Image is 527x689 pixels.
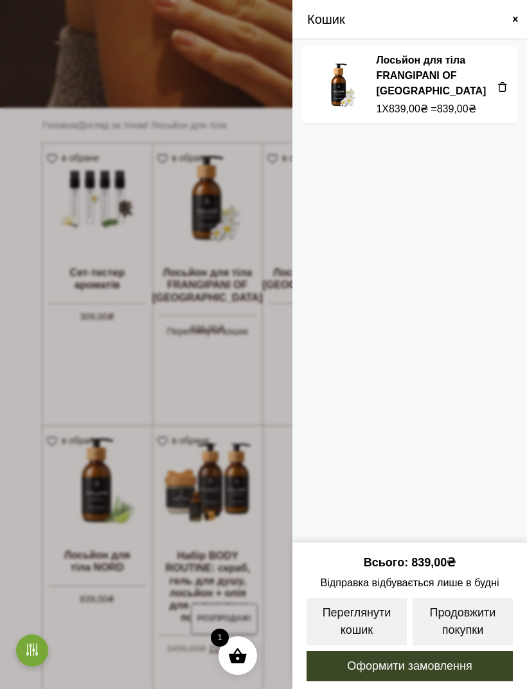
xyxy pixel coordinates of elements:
a: Оформити замовлення [305,650,514,683]
bdi: 839,00 [389,103,428,114]
div: X [376,101,491,117]
span: 1 [211,629,229,647]
a: Переглянути кошик [305,597,408,647]
a: Продовжити покупки [411,597,514,647]
bdi: 839,00 [411,556,456,569]
span: Всього [364,556,411,569]
a: Лосьйон для тіла FRANGIPANI OF [GEOGRAPHIC_DATA] [376,55,486,96]
span: Відправка відбувається лише в будні [305,575,514,590]
span: 1 [376,101,382,117]
span: Кошик [307,10,345,29]
span: = [431,101,476,117]
span: ₴ [420,101,428,117]
bdi: 839,00 [437,103,476,114]
span: ₴ [469,101,476,117]
span: ₴ [447,556,456,569]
